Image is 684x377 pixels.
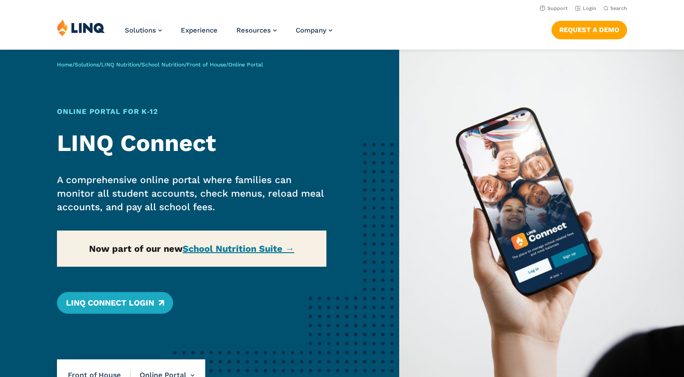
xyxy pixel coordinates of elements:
a: LINQ Nutrition [101,61,139,68]
button: Open Search Bar [604,5,627,12]
span: Resources [236,26,271,34]
a: Request a Demo [552,21,627,39]
img: LINQ | K‑12 Software [57,19,105,36]
a: Support [540,5,568,11]
strong: Now part of our new [89,243,294,254]
a: Resources [236,26,277,34]
span: Search [610,5,627,11]
nav: Primary Navigation [125,19,332,49]
a: Front of House [187,61,226,68]
a: LINQ Connect Login [57,292,173,314]
span: / / / / / [57,61,263,68]
a: Solutions [125,26,162,34]
a: Experience [181,26,217,34]
span: Online Portal [228,61,263,68]
span: Company [296,26,326,34]
a: Solutions [75,61,99,68]
h1: Online Portal for K‑12 [57,106,326,117]
a: School Nutrition [142,61,184,68]
a: Login [575,5,596,11]
p: A comprehensive online portal where families can monitor all student accounts, check menus, reloa... [57,173,326,214]
a: Home [57,61,72,68]
strong: LINQ Connect [57,129,216,157]
span: Solutions [125,26,156,34]
a: Company [296,26,332,34]
nav: Button Navigation [552,19,627,39]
